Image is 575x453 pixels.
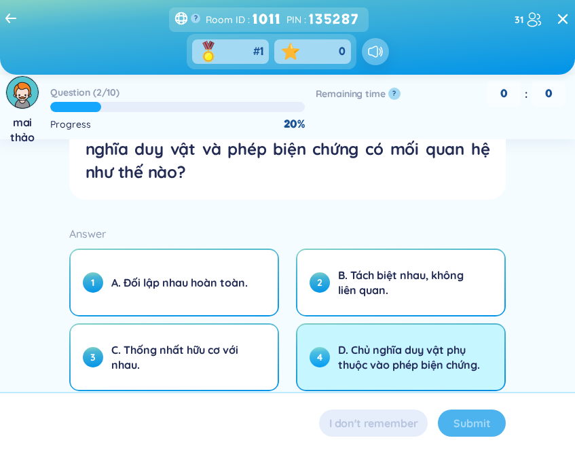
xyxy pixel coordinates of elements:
button: 1A. Đối lập nhau hoàn toàn. [71,250,278,315]
button: 3C. Thống nhất hữu cơ với nhau. [71,325,278,390]
div: mai thảo [5,115,39,145]
span: PIN [286,12,301,27]
h6: Question ( 2 / 10 ) [50,86,119,99]
strong: 31 [515,12,523,27]
button: ? [388,88,401,100]
span: 2 [310,272,330,293]
span: C. Thống nhất hữu cơ với nhau. [111,342,258,372]
div: 20 % [284,117,305,132]
span: 0 [487,81,521,107]
button: 2B. Tách biệt nhau, không liên quan. [297,250,504,315]
span: D. Chủ nghĩa duy vật phụ thuộc vào phép biện chứng. [338,342,485,372]
strong: 1011 [253,9,281,30]
div: Câu 2: Theo triết học Mác – [PERSON_NAME], chủ nghĩa duy vật và phép biện chứng có mối quan hệ nh... [86,114,490,183]
div: Progress [50,117,91,132]
div: : [206,9,281,30]
div: # [253,44,263,59]
span: A. Đối lập nhau hoàn toàn. [111,275,248,290]
span: 4 [310,347,330,367]
span: B. Tách biệt nhau, không liên quan. [338,268,485,297]
span: 1 [83,272,103,293]
div: 135287 [309,9,363,30]
div: : [286,9,363,30]
span: 3 [83,347,103,367]
img: avatar3.907a5268.svg [6,76,39,109]
button: 4D. Chủ nghĩa duy vật phụ thuộc vào phép biện chứng. [297,325,504,390]
button: ? [191,14,200,23]
span: 0 [339,44,346,59]
span: Room ID [206,12,245,27]
h6: Remaining time [316,87,386,101]
span: 0 [532,81,565,107]
div: : [483,81,570,107]
span: 1 [260,44,263,59]
div: Answer [69,224,506,243]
